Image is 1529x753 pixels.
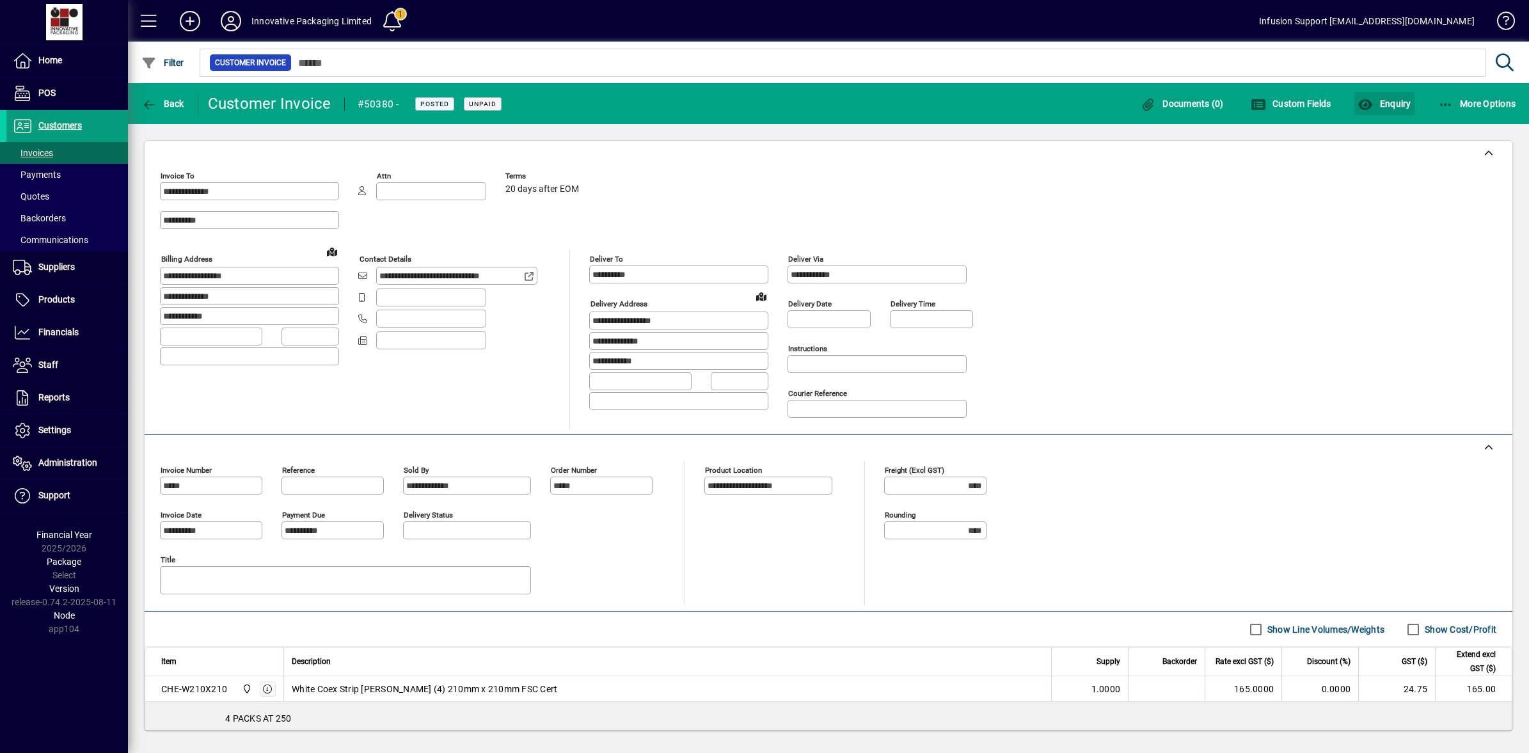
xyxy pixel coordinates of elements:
mat-label: Sold by [404,466,429,475]
button: Filter [138,51,187,74]
div: Innovative Packaging Limited [251,11,372,31]
a: POS [6,77,128,109]
button: Custom Fields [1248,92,1335,115]
span: Back [141,99,184,109]
span: White Coex Strip [PERSON_NAME] (4) 210mm x 210mm FSC Cert [292,683,557,695]
a: Backorders [6,207,128,229]
a: Payments [6,164,128,186]
span: Unpaid [469,100,496,108]
span: Suppliers [38,262,75,272]
a: Staff [6,349,128,381]
a: View on map [322,241,342,262]
span: GST ($) [1402,654,1427,669]
a: Reports [6,382,128,414]
td: 165.00 [1435,676,1512,702]
td: 24.75 [1358,676,1435,702]
mat-label: Product location [705,466,762,475]
mat-label: Instructions [788,344,827,353]
span: Rate excl GST ($) [1216,654,1274,669]
span: Backorder [1162,654,1197,669]
a: Home [6,45,128,77]
span: Innovative Packaging [239,682,253,696]
span: Products [38,294,75,305]
span: Description [292,654,331,669]
span: Administration [38,457,97,468]
mat-label: Freight (excl GST) [885,466,944,475]
mat-label: Invoice date [161,511,202,519]
div: 165.0000 [1213,683,1274,695]
mat-label: Delivery date [788,299,832,308]
span: Financial Year [36,530,92,540]
a: Invoices [6,142,128,164]
button: Documents (0) [1137,92,1227,115]
label: Show Line Volumes/Weights [1265,623,1384,636]
div: CHE-W210X210 [161,683,227,695]
span: Support [38,490,70,500]
label: Show Cost/Profit [1422,623,1496,636]
button: Profile [210,10,251,33]
div: 4 PACKS AT 250 [145,702,1512,735]
mat-label: Attn [377,171,391,180]
span: Package [47,557,81,567]
a: View on map [751,286,772,306]
span: Reports [38,392,70,402]
mat-label: Invoice To [161,171,194,180]
a: Financials [6,317,128,349]
span: Staff [38,360,58,370]
a: Quotes [6,186,128,207]
a: Products [6,284,128,316]
span: Enquiry [1358,99,1411,109]
button: Add [170,10,210,33]
span: Extend excl GST ($) [1443,647,1496,676]
button: Back [138,92,187,115]
span: Invoices [13,148,53,158]
a: Suppliers [6,251,128,283]
span: 20 days after EOM [505,184,579,194]
mat-label: Order number [551,466,597,475]
span: More Options [1438,99,1516,109]
button: More Options [1435,92,1519,115]
span: Supply [1097,654,1120,669]
span: Communications [13,235,88,245]
mat-label: Delivery time [891,299,935,308]
span: Terms [505,172,582,180]
mat-label: Deliver via [788,255,823,264]
span: Item [161,654,177,669]
span: Quotes [13,191,49,202]
mat-label: Payment due [282,511,325,519]
span: Customer Invoice [215,56,286,69]
span: 1.0000 [1091,683,1121,695]
a: Communications [6,229,128,251]
div: Infusion Support [EMAIL_ADDRESS][DOMAIN_NAME] [1259,11,1475,31]
span: Posted [420,100,449,108]
span: Documents (0) [1141,99,1224,109]
span: Customers [38,120,82,131]
mat-label: Courier Reference [788,389,847,398]
mat-label: Title [161,555,175,564]
a: Support [6,480,128,512]
span: Backorders [13,213,66,223]
span: Payments [13,170,61,180]
div: Customer Invoice [208,93,331,114]
div: #50380 - [358,94,399,115]
span: Financials [38,327,79,337]
a: Settings [6,415,128,447]
span: Node [54,610,75,621]
a: Knowledge Base [1487,3,1513,44]
mat-label: Deliver To [590,255,623,264]
span: Filter [141,58,184,68]
app-page-header-button: Back [128,92,198,115]
span: Settings [38,425,71,435]
span: Version [49,583,79,594]
mat-label: Rounding [885,511,915,519]
span: Custom Fields [1251,99,1331,109]
span: Discount (%) [1307,654,1351,669]
button: Enquiry [1354,92,1414,115]
span: POS [38,88,56,98]
mat-label: Invoice number [161,466,212,475]
td: 0.0000 [1281,676,1358,702]
mat-label: Delivery status [404,511,453,519]
span: Home [38,55,62,65]
a: Administration [6,447,128,479]
mat-label: Reference [282,466,315,475]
